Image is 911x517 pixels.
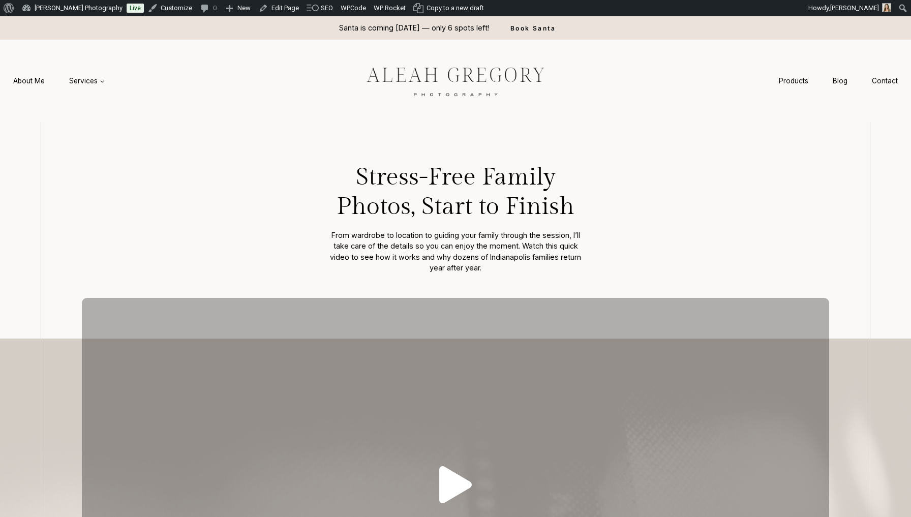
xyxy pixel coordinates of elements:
nav: Primary [1,72,117,90]
span: Services [69,76,105,86]
img: aleah gregory logo [341,59,570,102]
nav: Secondary [767,72,910,90]
span: [PERSON_NAME] [830,4,879,12]
a: Live [127,4,144,13]
h2: Stress-Free Family Photos, Start to Finish [328,163,583,221]
p: Santa is coming [DATE] — only 6 spots left! [339,22,489,34]
a: Blog [821,72,860,90]
a: About Me [1,72,57,90]
a: Book Santa [494,16,572,40]
a: Contact [860,72,910,90]
p: From wardrobe to location to guiding your family through the session, I’ll take care of the detai... [328,230,583,273]
a: Services [57,72,117,90]
a: Products [767,72,821,90]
